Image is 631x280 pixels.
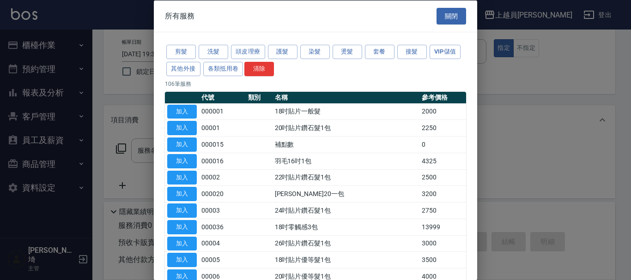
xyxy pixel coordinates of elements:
[419,202,466,219] td: 2750
[167,154,197,168] button: 加入
[166,61,200,76] button: 其他外接
[419,153,466,169] td: 4325
[167,137,197,152] button: 加入
[199,153,246,169] td: 000016
[167,104,197,119] button: 加入
[437,7,466,24] button: 關閉
[165,79,466,88] p: 106 筆服務
[430,45,461,59] button: VIP儲值
[203,61,243,76] button: 各類抵用卷
[419,91,466,103] th: 參考價格
[199,185,246,202] td: 000020
[165,11,194,20] span: 所有服務
[167,187,197,201] button: 加入
[419,136,466,153] td: 0
[199,45,228,59] button: 洗髮
[273,219,420,235] td: 18吋零觸感3包
[365,45,394,59] button: 套餐
[300,45,330,59] button: 染髮
[419,185,466,202] td: 3200
[273,103,420,120] td: 18吋貼片一般髮
[199,103,246,120] td: 000001
[397,45,427,59] button: 接髮
[273,91,420,103] th: 名稱
[273,119,420,136] td: 20吋貼片鑽石髮1包
[166,45,196,59] button: 剪髮
[273,185,420,202] td: [PERSON_NAME]20一包
[167,203,197,218] button: 加入
[199,91,246,103] th: 代號
[167,236,197,250] button: 加入
[199,219,246,235] td: 000036
[167,220,197,234] button: 加入
[419,103,466,120] td: 2000
[273,136,420,153] td: 補點數
[167,253,197,267] button: 加入
[244,61,274,76] button: 清除
[419,219,466,235] td: 13999
[167,170,197,185] button: 加入
[333,45,362,59] button: 燙髮
[273,251,420,268] td: 18吋貼片優等髮1包
[199,136,246,153] td: 000015
[273,169,420,186] td: 22吋貼片鑽石髮1包
[199,202,246,219] td: 00003
[167,121,197,135] button: 加入
[199,169,246,186] td: 00002
[199,235,246,252] td: 00004
[273,235,420,252] td: 26吋貼片鑽石髮1包
[419,169,466,186] td: 2500
[268,45,297,59] button: 護髮
[419,119,466,136] td: 2250
[231,45,265,59] button: 頭皮理療
[246,91,273,103] th: 類別
[273,153,420,169] td: 羽毛16吋1包
[419,251,466,268] td: 3500
[199,119,246,136] td: 00001
[419,235,466,252] td: 3000
[199,251,246,268] td: 00005
[273,202,420,219] td: 24吋貼片鑽石髮1包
